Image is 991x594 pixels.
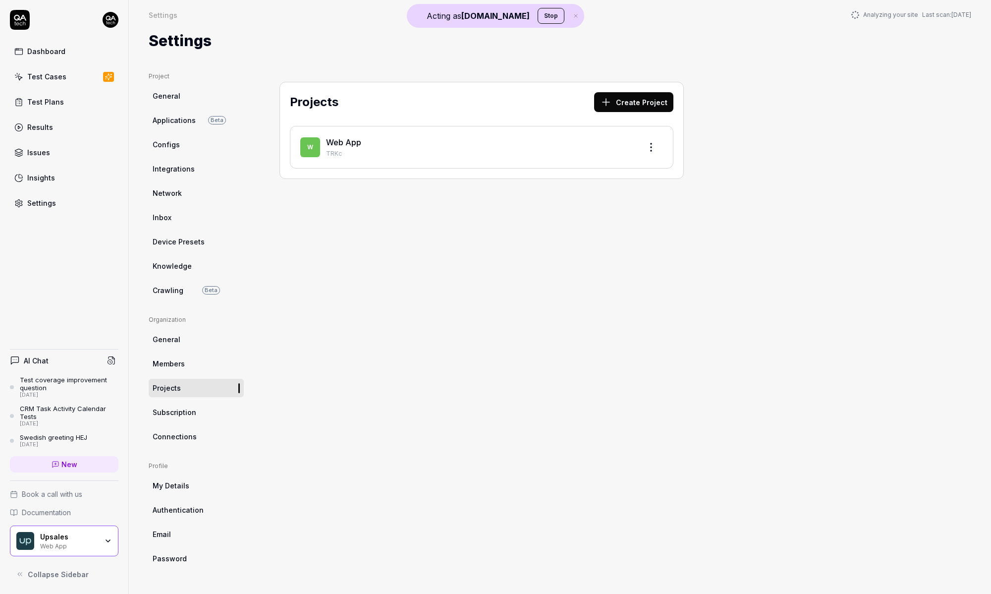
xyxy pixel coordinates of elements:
a: Connections [149,427,244,446]
a: Web App [326,137,361,147]
div: Analyzing your site [851,10,971,19]
span: Inbox [153,212,171,223]
a: Book a call with us [10,489,118,499]
div: Web App [40,541,98,549]
span: Beta [208,116,226,124]
a: Device Presets [149,233,244,251]
span: Configs [153,139,180,150]
img: Upsales Logo [16,532,34,550]
span: Email [153,529,171,539]
button: Upsales LogoUpsalesWeb App [10,526,118,556]
div: Organization [149,315,244,324]
h1: Settings [149,30,212,52]
div: [DATE] [20,392,118,399]
a: Dashboard [10,42,118,61]
button: Stop [538,8,564,24]
div: Project [149,72,244,81]
div: Settings [27,198,56,208]
a: Test coverage improvement question[DATE] [10,376,118,399]
span: Device Presets [153,237,205,247]
button: Collapse Sidebar [10,564,118,584]
p: TRKc [326,149,633,158]
span: Projects [153,383,181,393]
a: Test Cases [10,67,118,86]
a: Projects [149,379,244,397]
a: Inbox [149,208,244,227]
span: Subscription [153,407,196,417]
a: Email [149,525,244,543]
a: General [149,87,244,105]
span: My Details [153,480,189,491]
span: Documentation [22,507,71,518]
span: Members [153,358,185,369]
a: Results [10,118,118,137]
a: CRM Task Activity Calendar Tests[DATE] [10,405,118,427]
a: Test Plans [10,92,118,112]
span: Network [153,188,182,198]
span: General [153,91,180,101]
div: Profile [149,462,244,471]
a: Password [149,549,244,568]
a: ApplicationsBeta [149,111,244,129]
a: Members [149,355,244,373]
span: Applications [153,115,196,125]
a: Settings [10,193,118,213]
span: Authentication [153,505,204,515]
span: Connections [153,431,197,442]
div: Results [27,122,53,132]
div: Test Cases [27,71,66,82]
div: [DATE] [20,441,87,448]
span: Integrations [153,164,195,174]
div: Dashboard [27,46,65,57]
a: Documentation [10,507,118,518]
span: Book a call with us [22,489,82,499]
span: Beta [202,286,220,295]
div: Issues [27,147,50,158]
button: Create Project [594,92,673,112]
button: Analyzing your siteLast scan:[DATE] [851,10,971,19]
a: Subscription [149,403,244,421]
div: Swedish greeting HEJ [20,433,87,441]
h4: AI Chat [24,356,49,366]
a: Configs [149,135,244,154]
a: General [149,330,244,349]
span: Crawling [153,285,183,296]
span: General [153,334,180,345]
div: CRM Task Activity Calendar Tests [20,405,118,421]
span: Last scan: [922,10,971,19]
a: Authentication [149,501,244,519]
div: Test Plans [27,97,64,107]
div: Upsales [40,533,98,541]
a: Insights [10,168,118,187]
a: My Details [149,476,244,495]
div: Test coverage improvement question [20,376,118,392]
a: Swedish greeting HEJ[DATE] [10,433,118,448]
span: Password [153,553,187,564]
div: Insights [27,173,55,183]
div: Settings [149,10,177,20]
a: New [10,456,118,473]
a: Knowledge [149,257,244,275]
a: Network [149,184,244,202]
a: Integrations [149,160,244,178]
time: [DATE] [951,11,971,18]
div: [DATE] [20,420,118,427]
img: 7ccf6c19-61ad-4a6c-8811-018b02a1b829.jpg [103,12,118,28]
h2: Projects [290,93,338,111]
span: New [61,459,77,470]
span: W [300,137,320,157]
a: CrawlingBeta [149,281,244,299]
span: Knowledge [153,261,192,271]
a: Issues [10,143,118,162]
span: Collapse Sidebar [28,569,89,580]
